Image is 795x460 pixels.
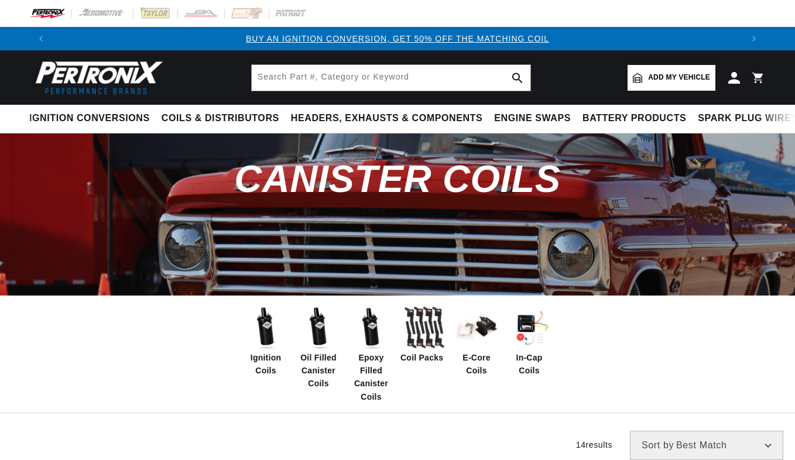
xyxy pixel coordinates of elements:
[348,304,395,351] img: Epoxy Filled Canister Coils
[628,65,715,91] a: Add my vehicle
[348,304,395,404] a: Epoxy Filled Canister Coils Epoxy Filled Canister Coils
[295,351,342,390] span: Oil Filled Canister Coils
[29,112,150,125] span: Ignition Conversions
[400,304,447,364] a: Coil Packs Coil Packs
[576,440,612,449] span: 14 results
[234,157,560,200] span: Canister Coils
[648,72,710,83] span: Add my vehicle
[242,351,289,377] span: Ignition Coils
[630,431,783,460] select: Sort by
[242,304,289,351] img: Ignition Coils
[242,304,289,377] a: Ignition Coils Ignition Coils
[400,351,443,364] span: Coil Packs
[29,57,164,98] img: Pertronix
[642,441,674,450] span: Sort by
[488,105,577,132] summary: Engine Swaps
[453,304,500,377] a: E-Core Coils E-Core Coils
[53,32,742,45] div: Announcement
[348,351,395,404] span: Epoxy Filled Canister Coils
[252,65,530,91] input: Search Part #, Category or Keyword
[505,65,530,91] button: search button
[53,32,742,45] div: 1 of 3
[285,105,488,132] summary: Headers, Exhausts & Components
[295,304,342,390] a: Oil Filled Canister Coils Oil Filled Canister Coils
[156,105,285,132] summary: Coils & Distributors
[453,351,500,377] span: E-Core Coils
[742,27,766,50] button: Translation missing: en.sections.announcements.next_announcement
[29,27,53,50] button: Translation missing: en.sections.announcements.previous_announcement
[400,304,447,351] img: Coil Packs
[295,304,342,351] img: Oil Filled Canister Coils
[246,34,549,43] a: BUY AN IGNITION CONVERSION, GET 50% OFF THE MATCHING COIL
[494,112,571,125] span: Engine Swaps
[506,304,553,377] a: In-Cap Coils In-Cap Coils
[582,112,686,125] span: Battery Products
[29,105,156,132] summary: Ignition Conversions
[506,351,553,377] span: In-Cap Coils
[162,112,279,125] span: Coils & Distributors
[453,304,500,351] img: E-Core Coils
[291,112,482,125] span: Headers, Exhausts & Components
[506,304,553,351] img: In-Cap Coils
[577,105,692,132] summary: Battery Products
